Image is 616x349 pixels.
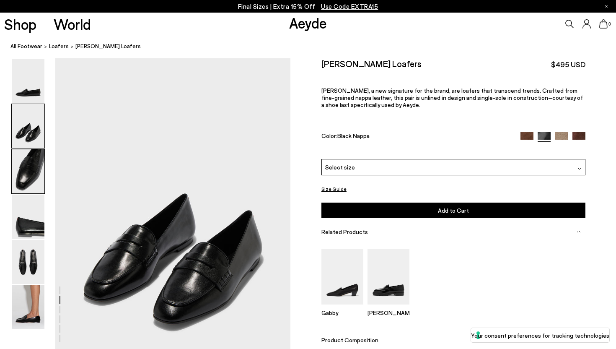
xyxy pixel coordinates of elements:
[238,1,378,12] p: Final Sizes | Extra 15% Off
[10,35,616,58] nav: breadcrumb
[321,336,378,344] span: Product Composition
[551,59,585,70] span: $495 USD
[321,87,583,108] span: [PERSON_NAME], a new signature for the brand, are loafers that transcend trends. Crafted from fin...
[577,229,581,234] img: svg%3E
[321,3,378,10] span: Navigate to /collections/ss25-final-sizes
[321,228,368,235] span: Related Products
[49,43,69,49] span: Loafers
[608,22,612,26] span: 0
[12,104,44,148] img: Alfie Leather Loafers - Image 2
[321,299,363,316] a: Gabby Almond-Toe Loafers Gabby
[368,309,409,316] p: [PERSON_NAME]
[12,149,44,193] img: Alfie Leather Loafers - Image 3
[75,42,141,51] span: [PERSON_NAME] Loafers
[337,132,370,139] span: Black Nappa
[12,240,44,284] img: Alfie Leather Loafers - Image 5
[321,249,363,305] img: Gabby Almond-Toe Loafers
[321,309,363,316] p: Gabby
[12,195,44,239] img: Alfie Leather Loafers - Image 4
[4,17,36,31] a: Shop
[12,285,44,329] img: Alfie Leather Loafers - Image 6
[10,42,42,51] a: All Footwear
[12,59,44,103] img: Alfie Leather Loafers - Image 1
[471,331,609,340] label: Your consent preferences for tracking technologies
[49,42,69,51] a: Loafers
[54,17,91,31] a: World
[471,328,609,342] button: Your consent preferences for tracking technologies
[321,203,585,218] button: Add to Cart
[368,249,409,305] img: Leon Loafers
[321,58,422,69] h2: [PERSON_NAME] Loafers
[289,14,327,31] a: Aeyde
[599,19,608,29] a: 0
[577,167,582,171] img: svg%3E
[321,184,347,194] button: Size Guide
[438,207,469,214] span: Add to Cart
[325,163,355,172] span: Select size
[368,299,409,316] a: Leon Loafers [PERSON_NAME]
[321,132,512,142] div: Color:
